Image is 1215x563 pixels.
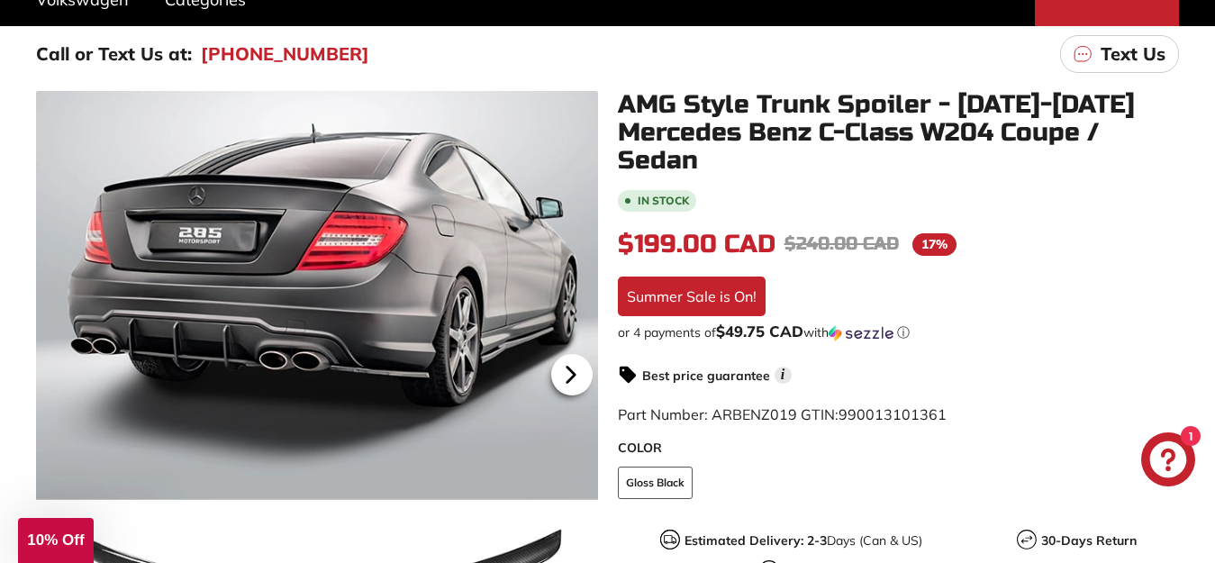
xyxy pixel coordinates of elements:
div: or 4 payments of with [618,323,1180,341]
span: 10% Off [27,531,84,549]
p: Days (Can & US) [685,531,922,550]
strong: Best price guarantee [642,368,770,384]
span: $240.00 CAD [784,232,899,255]
p: Text Us [1101,41,1165,68]
span: 990013101361 [839,405,947,423]
span: $49.75 CAD [716,322,803,341]
div: 10% Off [18,518,94,563]
p: Call or Text Us at: [36,41,192,68]
label: COLOR [618,439,1180,458]
a: Text Us [1060,35,1179,73]
inbox-online-store-chat: Shopify online store chat [1136,432,1201,491]
h1: AMG Style Trunk Spoiler - [DATE]-[DATE] Mercedes Benz C-Class W204 Coupe / Sedan [618,91,1180,174]
span: 17% [912,233,957,256]
img: Sezzle [829,325,893,341]
b: In stock [638,195,689,206]
div: Summer Sale is On! [618,277,766,316]
a: [PHONE_NUMBER] [201,41,369,68]
span: Part Number: ARBENZ019 GTIN: [618,405,947,423]
span: i [775,367,792,384]
span: $199.00 CAD [618,229,775,259]
strong: 30-Days Return [1041,532,1137,549]
strong: Estimated Delivery: 2-3 [685,532,827,549]
div: or 4 payments of$49.75 CADwithSezzle Click to learn more about Sezzle [618,323,1180,341]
